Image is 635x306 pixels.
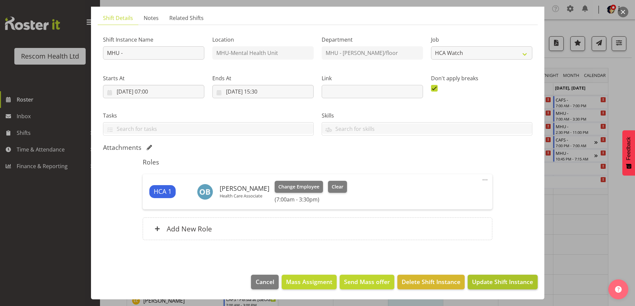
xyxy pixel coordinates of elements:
span: Notes [144,14,159,22]
img: help-xxl-2.png [615,286,622,293]
h6: Add New Role [167,224,212,233]
span: Shift Details [103,14,133,22]
button: Delete Shift Instance [397,275,465,289]
span: Send Mass offer [344,277,390,286]
input: Shift Instance Name [103,46,204,60]
button: Send Mass offer [340,275,394,289]
label: Job [431,36,532,44]
label: Starts At [103,74,204,82]
input: Click to select... [103,85,204,98]
span: HCA 1 [154,187,172,196]
span: Related Shifts [169,14,204,22]
span: Cancel [256,277,274,286]
label: Tasks [103,112,314,120]
label: Skills [322,112,532,120]
h5: Attachments [103,144,141,152]
input: Search for skills [322,124,532,134]
span: Mass Assigment [286,277,332,286]
input: Click to select... [212,85,314,98]
p: Health Care Associate [220,193,269,198]
button: Mass Assigment [282,275,337,289]
button: Feedback - Show survey [622,130,635,175]
h5: Roles [143,158,492,166]
span: Clear [332,183,343,190]
button: Cancel [251,275,278,289]
span: Delete Shift Instance [402,277,460,286]
input: Search for tasks [103,124,313,134]
span: Update Shift Instance [472,277,533,286]
button: Change Employee [275,181,323,193]
label: Link [322,74,423,82]
label: Shift Instance Name [103,36,204,44]
label: Location [212,36,314,44]
label: Department [322,36,423,44]
button: Clear [328,181,347,193]
span: Change Employee [278,183,319,190]
button: Update Shift Instance [468,275,537,289]
span: Feedback [626,137,632,160]
label: Don't apply breaks [431,74,532,82]
img: olive-batrlett5906.jpg [197,184,213,200]
label: Ends At [212,74,314,82]
h6: (7:00am - 3:30pm) [275,196,347,203]
h6: [PERSON_NAME] [220,185,269,192]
